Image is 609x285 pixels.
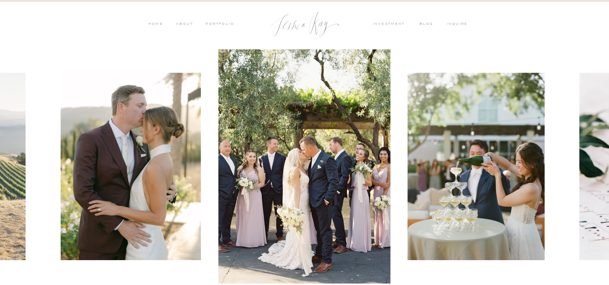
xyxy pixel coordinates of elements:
[447,21,471,28] a: inquire
[373,21,408,28] a: investment
[419,21,438,28] a: blog
[60,73,201,260] img: A couple sharing an intimate moment together at sunset during their wedding at Caymus Vineyards i...
[174,21,193,28] a: ABOUT
[218,49,391,284] img: A romantic photo of a bride and groom sharing a kiss surrounded by their bridal party at Holman R...
[408,73,545,260] img: A joyful moment of a bride and groom pouring champagne into a tower of glasses during their elega...
[204,21,234,28] a: PORTFOLIO
[148,21,163,28] a: HOME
